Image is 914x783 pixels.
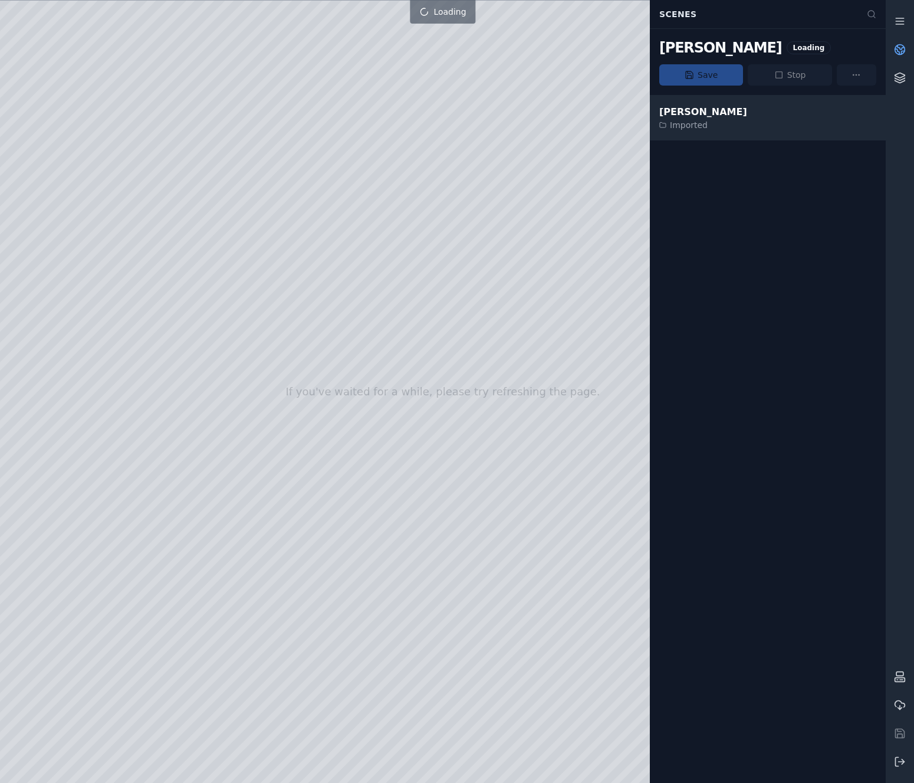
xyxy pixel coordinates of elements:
[659,119,747,131] div: Imported
[659,38,782,57] div: Santiago
[652,3,860,25] div: Scenes
[787,41,831,54] div: Loading
[659,105,747,119] div: [PERSON_NAME]
[433,6,466,18] span: Loading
